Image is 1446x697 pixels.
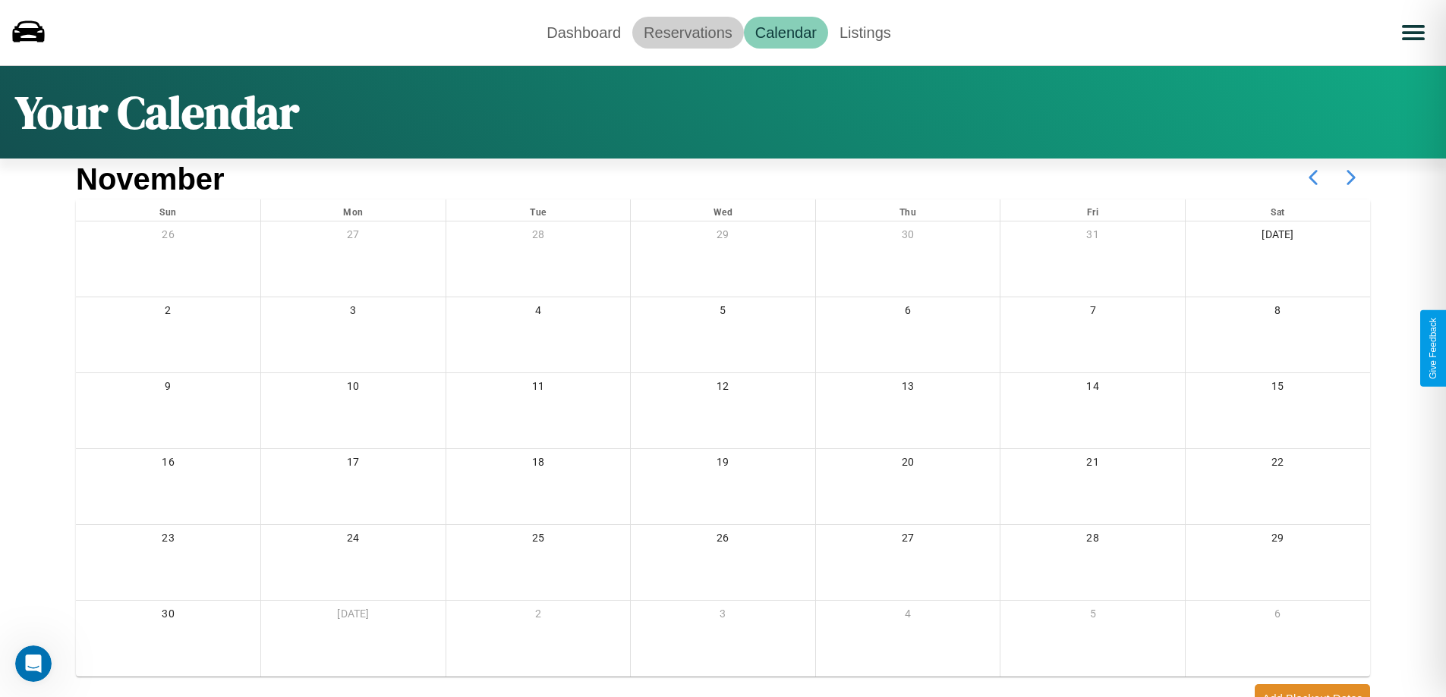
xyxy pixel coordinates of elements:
div: 9 [76,373,260,404]
div: 6 [816,297,1000,328]
div: 2 [446,601,631,632]
div: Tue [446,199,631,221]
div: 20 [816,449,1000,480]
a: Calendar [744,17,828,49]
div: [DATE] [261,601,446,632]
div: Thu [816,199,1000,221]
div: 29 [1186,525,1370,556]
div: 3 [631,601,815,632]
div: 12 [631,373,815,404]
div: 18 [446,449,631,480]
a: Dashboard [535,17,632,49]
div: 21 [1000,449,1185,480]
iframe: Intercom live chat [15,645,52,682]
div: 11 [446,373,631,404]
div: 25 [446,525,631,556]
div: 27 [816,525,1000,556]
div: 5 [631,297,815,328]
div: 13 [816,373,1000,404]
a: Listings [828,17,903,49]
div: 6 [1186,601,1370,632]
div: 31 [1000,221,1185,253]
div: Sat [1186,199,1370,221]
div: 22 [1186,449,1370,480]
div: 26 [631,525,815,556]
div: 14 [1000,373,1185,404]
h1: Your Calendar [15,81,299,143]
div: 4 [446,297,631,328]
div: Fri [1000,199,1185,221]
div: Sun [76,199,260,221]
h2: November [76,162,225,196]
div: 15 [1186,373,1370,404]
div: 28 [1000,525,1185,556]
div: [DATE] [1186,221,1370,253]
div: 24 [261,525,446,556]
div: Wed [631,199,815,221]
div: 16 [76,449,260,480]
div: 30 [76,601,260,632]
div: 26 [76,221,260,253]
div: 7 [1000,297,1185,328]
button: Open menu [1392,11,1435,54]
div: 29 [631,221,815,253]
div: Give Feedback [1428,318,1438,379]
div: 23 [76,525,260,556]
div: 28 [446,221,631,253]
div: 10 [261,373,446,404]
div: 4 [816,601,1000,632]
div: Mon [261,199,446,221]
div: 2 [76,297,260,328]
div: 8 [1186,297,1370,328]
a: Reservations [632,17,744,49]
div: 19 [631,449,815,480]
div: 17 [261,449,446,480]
div: 30 [816,221,1000,253]
div: 3 [261,297,446,328]
div: 5 [1000,601,1185,632]
div: 27 [261,221,446,253]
